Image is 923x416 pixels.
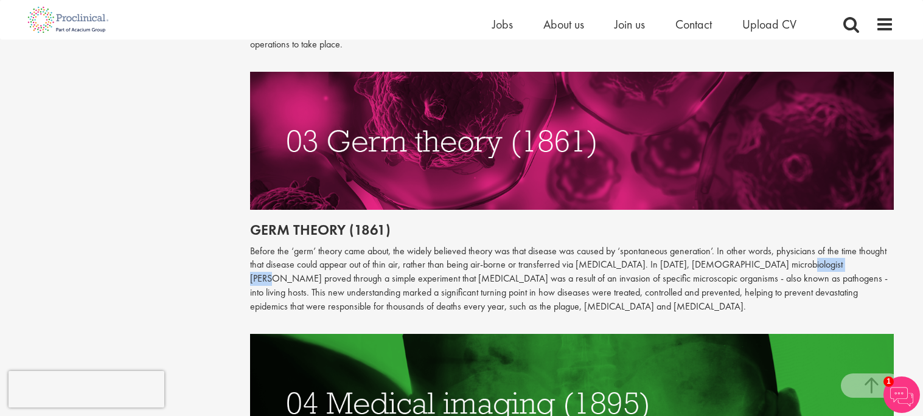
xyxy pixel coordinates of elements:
[250,72,894,210] img: germ theory
[250,244,894,314] p: Before the ‘germ’ theory came about, the widely believed theory was that disease was caused by ‘s...
[883,376,894,387] span: 1
[675,16,712,32] a: Contact
[615,16,645,32] a: Join us
[250,222,894,238] h2: Germ theory (1861)
[883,376,920,413] img: Chatbot
[742,16,796,32] a: Upload CV
[9,371,164,407] iframe: reCAPTCHA
[492,16,513,32] a: Jobs
[543,16,584,32] a: About us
